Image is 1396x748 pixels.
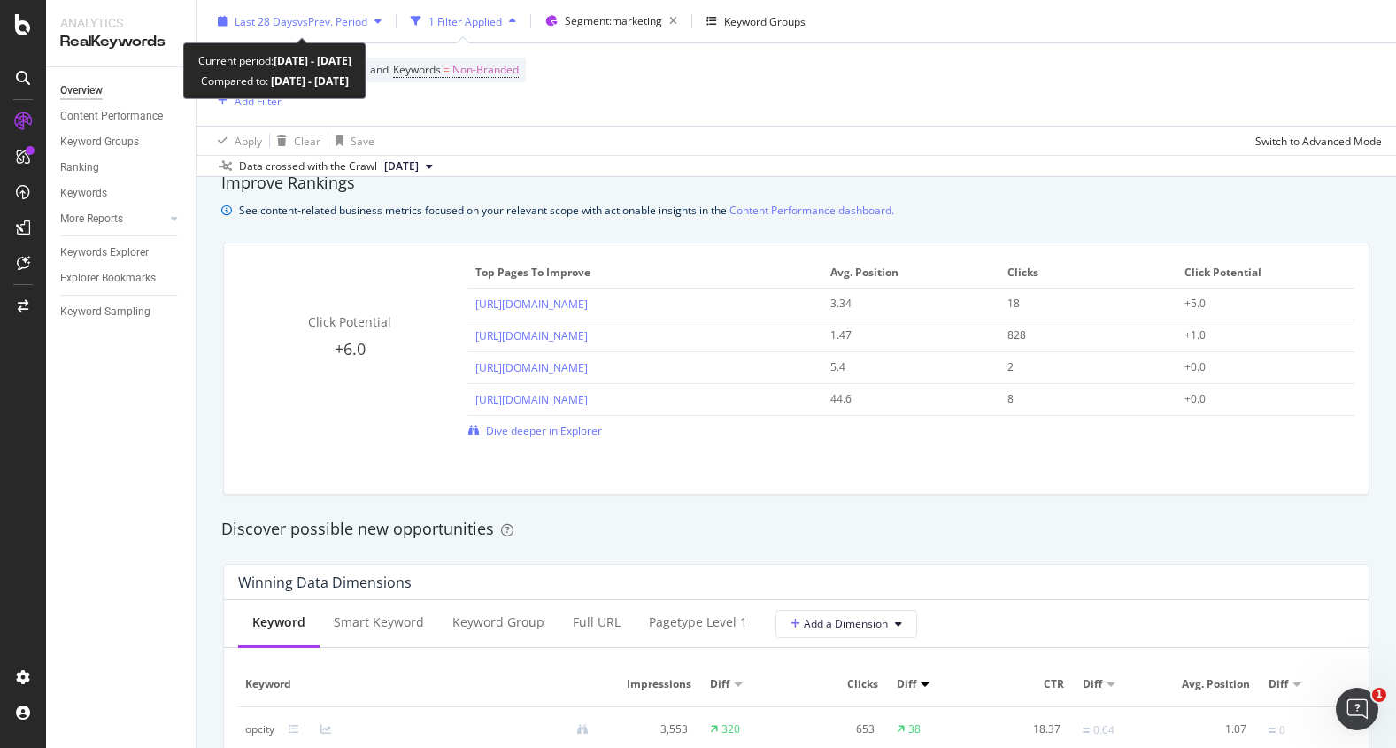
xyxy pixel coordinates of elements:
[908,721,921,737] div: 38
[384,158,419,174] span: 2025 Aug. 5th
[308,313,391,330] span: Click Potential
[775,610,917,638] button: Add a Dimension
[710,676,729,692] span: Diff
[393,62,441,77] span: Keywords
[328,127,374,155] button: Save
[245,676,598,692] span: Keyword
[60,210,123,228] div: More Reports
[443,62,450,77] span: =
[1093,722,1114,738] div: 0.64
[830,265,989,281] span: Avg. Position
[1184,328,1331,343] div: +1.0
[803,721,874,737] div: 653
[351,133,374,148] div: Save
[1269,676,1288,692] span: Diff
[475,328,588,343] a: [URL][DOMAIN_NAME]
[235,13,297,28] span: Last 28 Days
[1336,688,1378,730] iframe: Intercom live chat
[60,133,183,151] a: Keyword Groups
[60,158,99,177] div: Ranking
[221,172,1371,195] div: Improve Rankings
[60,184,107,203] div: Keywords
[1184,359,1331,375] div: +0.0
[270,127,320,155] button: Clear
[649,613,747,631] div: pagetype Level 1
[238,574,412,591] div: Winning Data Dimensions
[335,338,366,359] span: +6.0
[475,360,588,375] a: [URL][DOMAIN_NAME]
[791,616,888,631] span: Add a Dimension
[211,7,389,35] button: Last 28 DaysvsPrev. Period
[565,13,662,28] span: Segment: marketing
[990,676,1064,692] span: CTR
[830,359,977,375] div: 5.4
[245,721,274,737] div: opcity
[221,201,1371,220] div: info banner
[990,721,1060,737] div: 18.37
[1184,296,1331,312] div: +5.0
[60,210,166,228] a: More Reports
[252,613,305,631] div: Keyword
[198,50,351,71] div: Current period:
[830,296,977,312] div: 3.34
[452,58,519,82] span: Non-Branded
[729,201,894,220] a: Content Performance dashboard.
[468,423,602,438] a: Dive deeper in Explorer
[334,613,424,631] div: Smart Keyword
[1007,296,1154,312] div: 18
[294,133,320,148] div: Clear
[60,81,103,100] div: Overview
[60,158,183,177] a: Ranking
[475,265,811,281] span: Top pages to improve
[274,53,351,68] b: [DATE] - [DATE]
[404,7,523,35] button: 1 Filter Applied
[1007,391,1154,407] div: 8
[60,14,181,32] div: Analytics
[60,303,150,321] div: Keyword Sampling
[475,297,588,312] a: [URL][DOMAIN_NAME]
[235,133,262,148] div: Apply
[60,243,183,262] a: Keywords Explorer
[428,13,502,28] div: 1 Filter Applied
[1269,728,1276,733] img: Equal
[60,107,183,126] a: Content Performance
[897,676,916,692] span: Diff
[1083,728,1090,733] img: Equal
[1176,676,1250,692] span: Avg. Position
[60,269,156,288] div: Explorer Bookmarks
[486,423,602,438] span: Dive deeper in Explorer
[724,13,806,28] div: Keyword Groups
[1176,721,1246,737] div: 1.07
[1372,688,1386,702] span: 1
[201,71,349,91] div: Compared to:
[60,269,183,288] a: Explorer Bookmarks
[1248,127,1382,155] button: Switch to Advanced Mode
[1279,722,1285,738] div: 0
[60,303,183,321] a: Keyword Sampling
[1007,328,1154,343] div: 828
[475,392,588,407] a: [URL][DOMAIN_NAME]
[60,81,183,100] a: Overview
[830,391,977,407] div: 44.6
[617,676,691,692] span: Impressions
[1007,359,1154,375] div: 2
[538,7,684,35] button: Segment:marketing
[211,127,262,155] button: Apply
[803,676,877,692] span: Clicks
[60,32,181,52] div: RealKeywords
[1184,265,1343,281] span: Click Potential
[239,158,377,174] div: Data crossed with the Crawl
[1184,391,1331,407] div: +0.0
[452,613,544,631] div: Keyword Group
[60,133,139,151] div: Keyword Groups
[1083,676,1102,692] span: Diff
[235,93,282,108] div: Add Filter
[617,721,688,737] div: 3,553
[830,328,977,343] div: 1.47
[268,73,349,89] b: [DATE] - [DATE]
[1255,133,1382,148] div: Switch to Advanced Mode
[60,107,163,126] div: Content Performance
[60,184,183,203] a: Keywords
[1007,265,1166,281] span: Clicks
[239,201,894,220] div: See content-related business metrics focused on your relevant scope with actionable insights in the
